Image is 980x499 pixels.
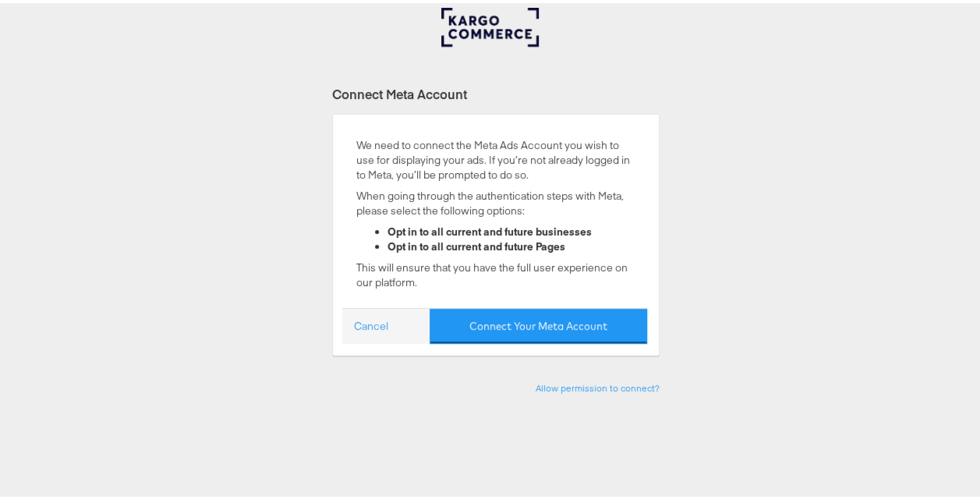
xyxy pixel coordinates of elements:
[536,379,660,391] a: Allow permission to connect?
[356,257,635,286] p: This will ensure that you have the full user experience on our platform.
[356,186,635,214] p: When going through the authentication steps with Meta, please select the following options:
[354,316,388,331] a: Cancel
[332,82,660,100] div: Connect Meta Account
[430,306,647,341] button: Connect Your Meta Account
[387,236,565,250] strong: Opt in to all current and future Pages
[356,135,635,179] p: We need to connect the Meta Ads Account you wish to use for displaying your ads. If you’re not al...
[387,221,592,235] strong: Opt in to all current and future businesses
